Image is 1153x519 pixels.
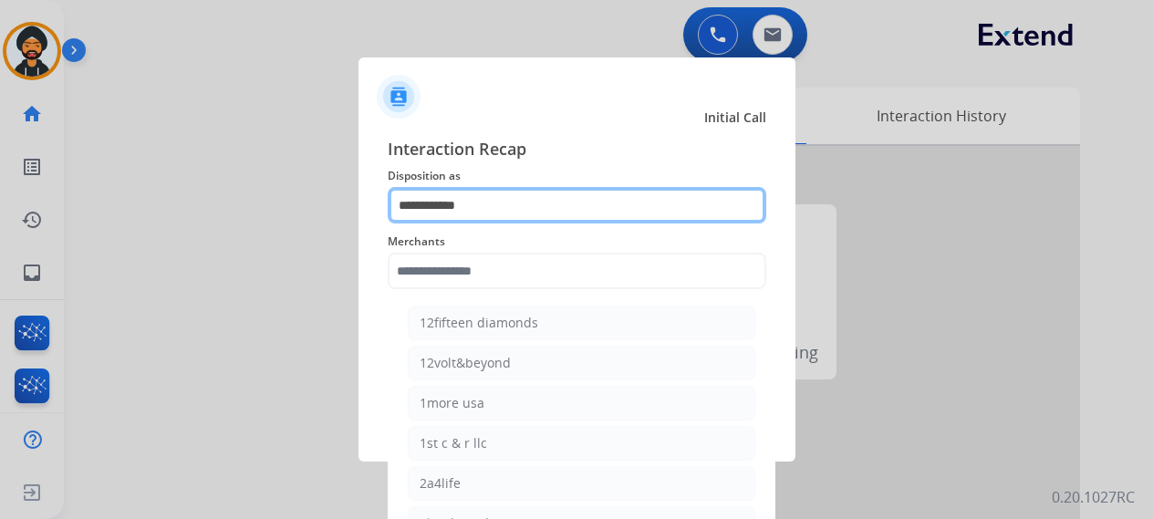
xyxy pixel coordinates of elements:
span: Interaction Recap [388,136,766,165]
div: 1more usa [420,394,484,412]
span: Merchants [388,231,766,253]
span: Initial Call [704,109,766,127]
div: 12fifteen diamonds [420,314,538,332]
div: 12volt&beyond [420,354,511,372]
img: contactIcon [377,75,421,119]
p: 0.20.1027RC [1052,486,1135,508]
span: Disposition as [388,165,766,187]
div: 2a4life [420,474,461,493]
div: 1st c & r llc [420,434,487,452]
